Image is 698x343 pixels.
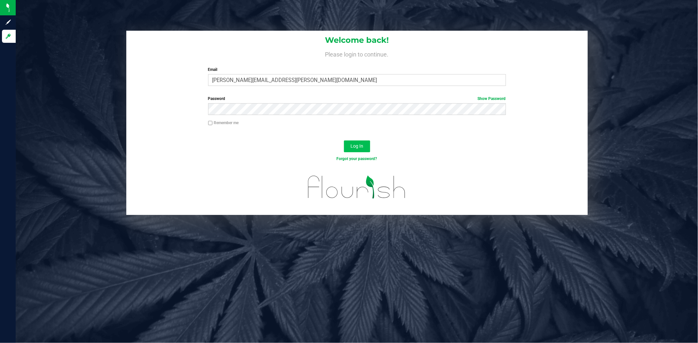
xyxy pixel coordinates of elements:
[208,96,225,101] span: Password
[350,143,363,149] span: Log In
[344,140,370,152] button: Log In
[299,169,415,205] img: flourish_logo.svg
[5,33,11,40] inline-svg: Log in
[208,67,506,73] label: Email
[208,121,213,125] input: Remember me
[5,19,11,25] inline-svg: Sign up
[208,120,239,126] label: Remember me
[126,50,588,57] h4: Please login to continue.
[337,156,377,161] a: Forgot your password?
[478,96,506,101] a: Show Password
[126,36,588,44] h1: Welcome back!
